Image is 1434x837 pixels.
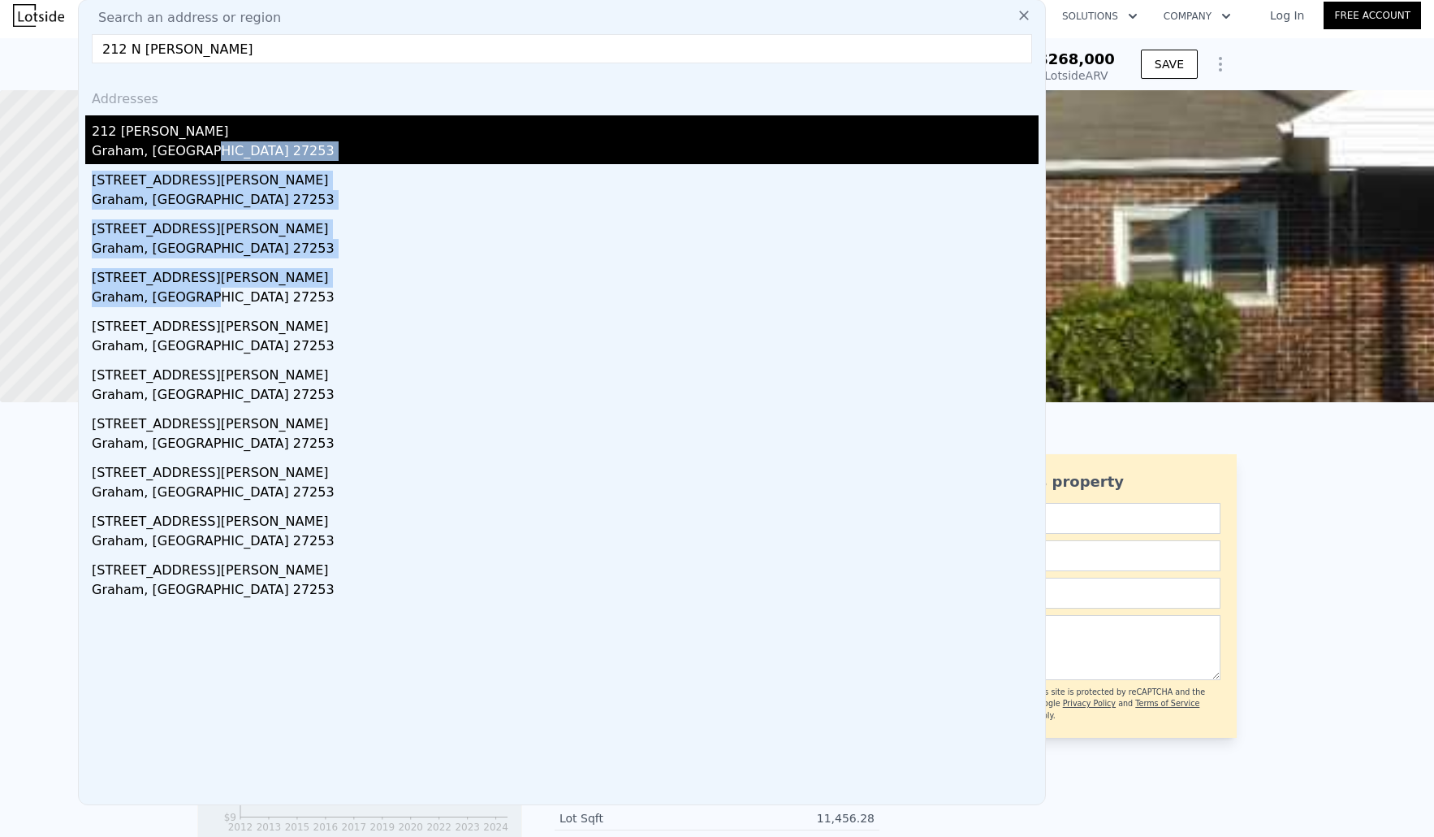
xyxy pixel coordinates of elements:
div: Graham, [GEOGRAPHIC_DATA] 27253 [92,434,1039,457]
input: Name [928,503,1220,534]
div: Ask about this property [928,471,1220,493]
a: Free Account [1324,2,1421,29]
a: Terms of Service [1135,699,1199,708]
div: [STREET_ADDRESS][PERSON_NAME] [92,164,1039,190]
div: [STREET_ADDRESS][PERSON_NAME] [92,213,1039,239]
div: Graham, [GEOGRAPHIC_DATA] 27253 [92,336,1039,359]
button: Show Options [1204,48,1237,80]
span: Search an address or region [85,8,281,28]
button: Solutions [1049,2,1151,31]
tspan: 2012 [228,822,253,833]
tspan: 2017 [342,822,367,833]
tspan: $9 [224,812,236,823]
button: Company [1151,2,1244,31]
input: Enter an address, city, region, neighborhood or zip code [92,34,1032,63]
tspan: 2016 [313,822,339,833]
div: [STREET_ADDRESS][PERSON_NAME] [92,505,1039,531]
div: Lotside ARV [1038,67,1115,84]
img: Lotside [13,4,64,27]
div: Addresses [85,76,1039,115]
span: $268,000 [1038,50,1115,67]
div: [STREET_ADDRESS][PERSON_NAME] [92,310,1039,336]
div: Graham, [GEOGRAPHIC_DATA] 27253 [92,580,1039,603]
div: [STREET_ADDRESS][PERSON_NAME] [92,554,1039,580]
tspan: 2022 [426,822,451,833]
tspan: 2024 [483,822,508,833]
div: Graham, [GEOGRAPHIC_DATA] 27253 [92,141,1039,164]
div: Graham, [GEOGRAPHIC_DATA] 27253 [92,288,1039,310]
tspan: 2023 [455,822,480,833]
div: Graham, [GEOGRAPHIC_DATA] 27253 [92,531,1039,554]
a: Log In [1250,7,1324,24]
div: [STREET_ADDRESS][PERSON_NAME] [92,408,1039,434]
div: Lot Sqft [559,810,717,826]
div: This site is protected by reCAPTCHA and the Google and apply. [1033,687,1220,722]
div: Graham, [GEOGRAPHIC_DATA] 27253 [92,190,1039,213]
a: Privacy Policy [1063,699,1116,708]
div: Graham, [GEOGRAPHIC_DATA] 27253 [92,483,1039,505]
tspan: 2020 [398,822,423,833]
button: SAVE [1141,50,1198,79]
div: 212 [PERSON_NAME] [92,115,1039,141]
div: 11,456.28 [717,810,875,826]
div: Graham, [GEOGRAPHIC_DATA] 27253 [92,385,1039,408]
div: Graham, [GEOGRAPHIC_DATA] 27253 [92,239,1039,262]
input: Email [928,540,1220,571]
tspan: 2019 [370,822,395,833]
div: [STREET_ADDRESS][PERSON_NAME] [92,359,1039,385]
div: [STREET_ADDRESS][PERSON_NAME] [92,457,1039,483]
tspan: 2015 [285,822,310,833]
input: Phone [928,578,1220,609]
tspan: 2013 [257,822,282,833]
div: [STREET_ADDRESS][PERSON_NAME] [92,262,1039,288]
